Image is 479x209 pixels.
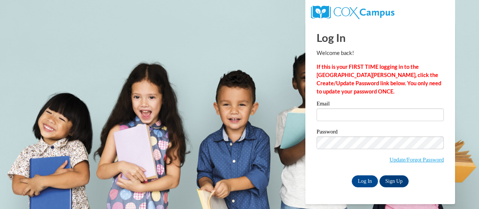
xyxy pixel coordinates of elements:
[352,175,378,187] input: Log In
[311,6,394,19] img: COX Campus
[379,175,409,187] a: Sign Up
[317,64,441,95] strong: If this is your FIRST TIME logging in to the [GEOGRAPHIC_DATA][PERSON_NAME], click the Create/Upd...
[317,129,444,136] label: Password
[317,49,444,57] p: Welcome back!
[317,101,444,108] label: Email
[317,30,444,45] h1: Log In
[311,9,394,15] a: COX Campus
[390,157,444,163] a: Update/Forgot Password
